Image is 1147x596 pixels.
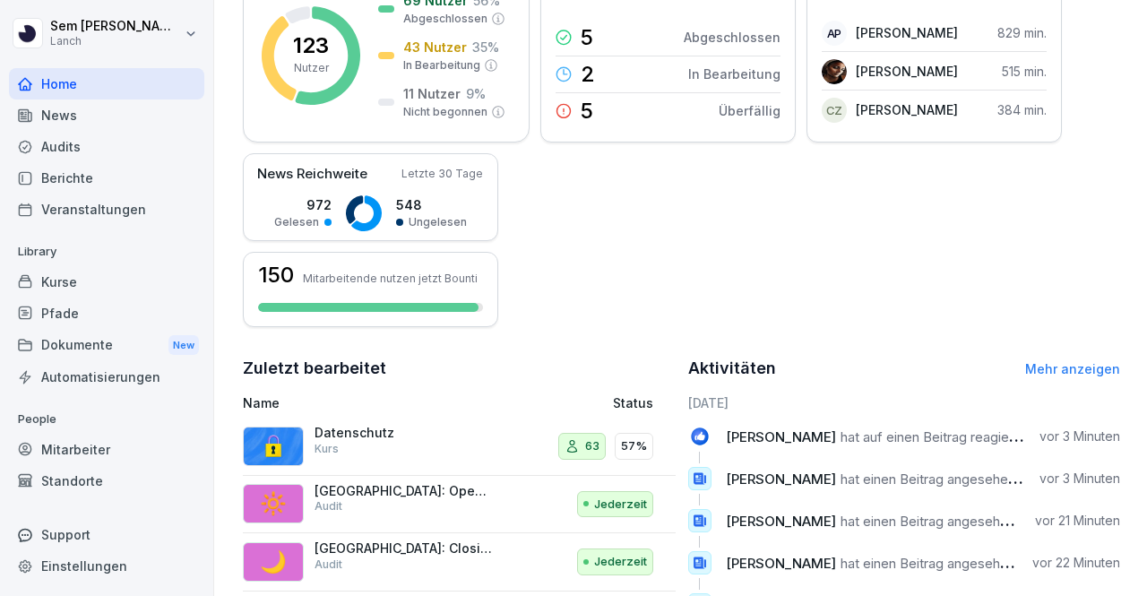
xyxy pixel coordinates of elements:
[726,428,836,445] span: [PERSON_NAME]
[9,465,204,497] a: Standorte
[726,513,836,530] span: [PERSON_NAME]
[9,405,204,434] p: People
[585,437,599,455] p: 63
[274,214,319,230] p: Gelesen
[822,21,847,46] div: AP
[613,393,653,412] p: Status
[315,498,342,514] p: Audit
[997,100,1047,119] p: 384 min.
[9,329,204,362] div: Dokumente
[243,533,676,592] a: 🌙[GEOGRAPHIC_DATA]: ClosingAuditJederzeit
[9,361,204,393] a: Automatisierungen
[260,546,287,578] p: 🌙
[260,488,287,520] p: 🔆
[168,335,199,356] div: New
[1032,554,1120,572] p: vor 22 Minuten
[315,557,342,573] p: Audit
[1039,470,1120,488] p: vor 3 Minuten
[403,57,480,73] p: In Bearbeitung
[9,329,204,362] a: DokumenteNew
[688,393,1121,412] h6: [DATE]
[315,441,339,457] p: Kurs
[684,28,780,47] p: Abgeschlossen
[9,550,204,582] a: Einstellungen
[9,194,204,225] a: Veranstaltungen
[243,418,676,476] a: DatenschutzKurs6357%
[856,23,958,42] p: [PERSON_NAME]
[594,553,647,571] p: Jederzeit
[472,38,499,56] p: 35 %
[719,101,780,120] p: Überfällig
[315,483,494,499] p: [GEOGRAPHIC_DATA]: Opening
[9,131,204,162] a: Audits
[841,471,1015,488] span: hat einen Beitrag angesehen
[9,238,204,266] p: Library
[688,356,776,381] h2: Aktivitäten
[1002,62,1047,81] p: 515 min.
[1035,512,1120,530] p: vor 21 Minuten
[243,427,304,466] img: gp1n7epbxsf9lzaihqn479zn.png
[257,164,367,185] p: News Reichweite
[1025,361,1120,376] a: Mehr anzeigen
[9,298,204,329] a: Pfade
[403,38,467,56] p: 43 Nutzer
[409,214,467,230] p: Ungelesen
[403,104,487,120] p: Nicht begonnen
[274,195,332,214] p: 972
[581,100,593,122] p: 5
[997,23,1047,42] p: 829 min.
[303,272,478,285] p: Mitarbeitende nutzen jetzt Bounti
[822,59,847,84] img: lbqg5rbd359cn7pzouma6c8b.png
[293,35,329,56] p: 123
[822,98,847,123] div: CZ
[401,166,483,182] p: Letzte 30 Tage
[243,476,676,534] a: 🔆[GEOGRAPHIC_DATA]: OpeningAuditJederzeit
[50,35,181,48] p: Lanch
[243,393,503,412] p: Name
[9,519,204,550] div: Support
[9,434,204,465] a: Mitarbeiter
[258,264,294,286] h3: 150
[403,11,487,27] p: Abgeschlossen
[726,555,836,572] span: [PERSON_NAME]
[315,540,494,557] p: [GEOGRAPHIC_DATA]: Closing
[9,162,204,194] a: Berichte
[466,84,486,103] p: 9 %
[621,437,647,455] p: 57%
[9,99,204,131] a: News
[581,27,593,48] p: 5
[856,62,958,81] p: [PERSON_NAME]
[396,195,467,214] p: 548
[243,356,676,381] h2: Zuletzt bearbeitet
[9,68,204,99] a: Home
[841,428,1018,445] span: hat auf einen Beitrag reagiert
[726,471,836,488] span: [PERSON_NAME]
[688,65,780,83] p: In Bearbeitung
[9,266,204,298] a: Kurse
[594,496,647,514] p: Jederzeit
[841,555,1015,572] span: hat einen Beitrag angesehen
[841,513,1015,530] span: hat einen Beitrag angesehen
[403,84,461,103] p: 11 Nutzer
[50,19,181,34] p: Sem [PERSON_NAME]
[315,425,494,441] p: Datenschutz
[1039,428,1120,445] p: vor 3 Minuten
[294,60,329,76] p: Nutzer
[581,64,595,85] p: 2
[856,100,958,119] p: [PERSON_NAME]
